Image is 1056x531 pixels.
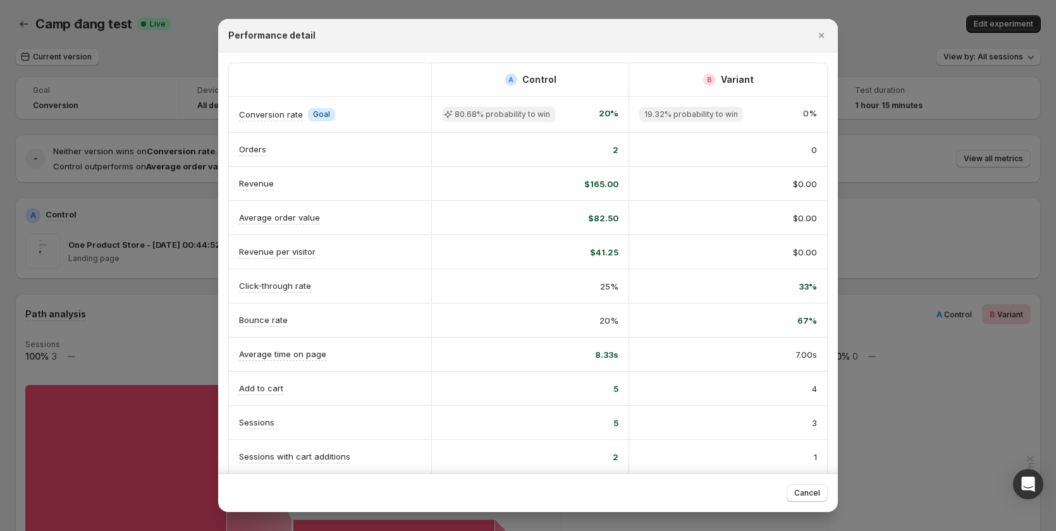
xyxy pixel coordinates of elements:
[613,417,618,429] span: 5
[239,143,266,156] p: Orders
[613,143,618,156] span: 2
[239,416,274,429] p: Sessions
[814,451,817,463] span: 1
[799,280,817,293] span: 33%
[793,246,817,259] span: $0.00
[795,348,817,361] span: 7.00s
[588,212,618,224] span: $82.50
[599,314,618,327] span: 20%
[707,76,712,83] h2: B
[508,76,513,83] h2: A
[239,382,283,394] p: Add to cart
[455,109,550,119] span: 80.68% probability to win
[793,178,817,190] span: $0.00
[644,109,738,119] span: 19.32% probability to win
[239,279,311,292] p: Click-through rate
[803,107,817,122] span: 0%
[239,211,320,224] p: Average order value
[239,177,274,190] p: Revenue
[1013,469,1043,499] div: Open Intercom Messenger
[228,29,316,42] h2: Performance detail
[313,109,330,119] span: Goal
[721,73,754,86] h2: Variant
[797,314,817,327] span: 67%
[794,488,820,498] span: Cancel
[812,417,817,429] span: 3
[239,314,288,326] p: Bounce rate
[613,382,618,395] span: 5
[613,451,618,463] span: 2
[584,178,618,190] span: $165.00
[793,212,817,224] span: $0.00
[811,143,817,156] span: 0
[239,245,316,258] p: Revenue per visitor
[590,246,618,259] span: $41.25
[599,107,618,122] span: 20%
[239,450,350,463] p: Sessions with cart additions
[600,280,618,293] span: 25%
[812,382,817,395] span: 4
[239,108,303,121] p: Conversion rate
[595,348,618,361] span: 8.33s
[787,484,828,502] button: Cancel
[522,73,556,86] h2: Control
[239,348,326,360] p: Average time on page
[813,27,830,44] button: Close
